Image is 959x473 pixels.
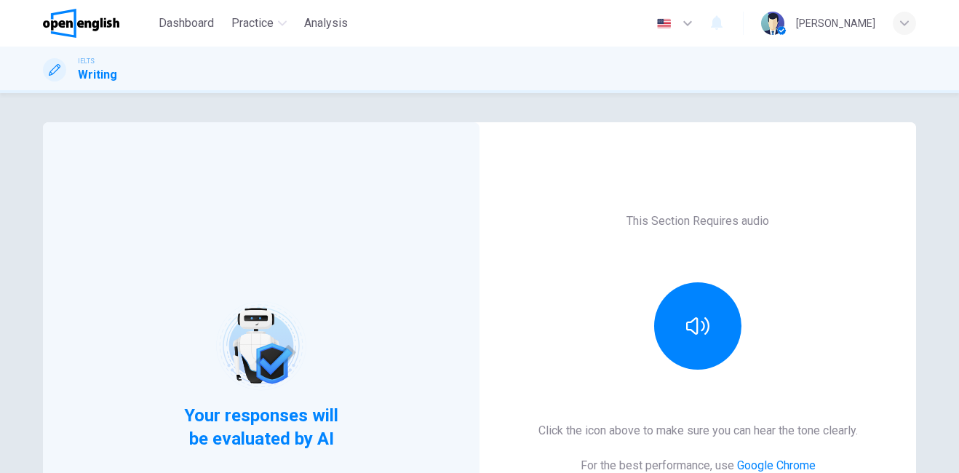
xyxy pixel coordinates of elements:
span: IELTS [78,56,95,66]
div: [PERSON_NAME] [796,15,875,32]
a: Google Chrome [737,458,816,472]
h6: Click the icon above to make sure you can hear the tone clearly. [538,422,858,440]
button: Analysis [298,10,354,36]
img: Profile picture [761,12,784,35]
img: robot icon [215,300,307,392]
button: Dashboard [153,10,220,36]
button: Practice [226,10,293,36]
h6: This Section Requires audio [626,212,769,230]
span: Analysis [304,15,348,32]
span: Dashboard [159,15,214,32]
img: en [655,18,673,29]
span: Your responses will be evaluated by AI [173,404,350,450]
span: Practice [231,15,274,32]
img: OpenEnglish logo [43,9,119,38]
a: OpenEnglish logo [43,9,153,38]
h1: Writing [78,66,117,84]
